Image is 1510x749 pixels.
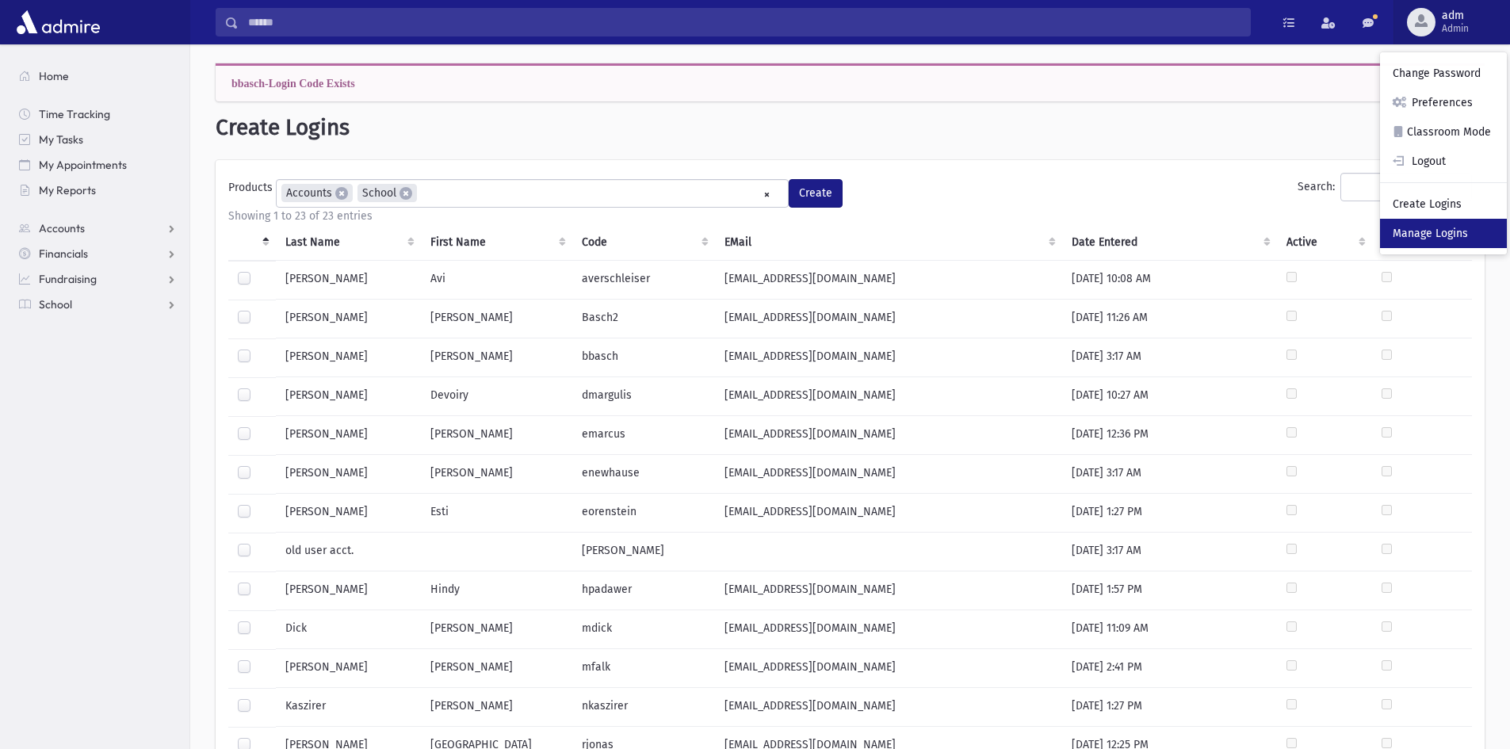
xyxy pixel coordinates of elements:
[1380,59,1507,88] a: Change Password
[1062,377,1277,416] td: [DATE] 10:27 AM
[13,6,104,38] img: AdmirePro
[228,224,276,261] th: : activate to sort column descending
[421,688,572,727] td: [PERSON_NAME]
[6,127,189,152] a: My Tasks
[39,246,88,261] span: Financials
[421,649,572,688] td: [PERSON_NAME]
[1062,533,1277,571] td: [DATE] 3:17 AM
[39,132,83,147] span: My Tasks
[1062,300,1277,338] td: [DATE] 11:26 AM
[1277,224,1372,261] th: Active : activate to sort column ascending
[715,224,1062,261] th: EMail : activate to sort column ascending
[1062,494,1277,533] td: [DATE] 1:27 PM
[572,377,715,416] td: dmargulis
[763,185,770,204] span: Remove all items
[239,8,1250,36] input: Search
[715,300,1062,338] td: [EMAIL_ADDRESS][DOMAIN_NAME]
[39,107,110,121] span: Time Tracking
[6,292,189,317] a: School
[1298,173,1472,201] label: Search:
[715,338,1062,377] td: [EMAIL_ADDRESS][DOMAIN_NAME]
[572,300,715,338] td: Basch2
[1372,224,1472,261] th: Admin : activate to sort column ascending
[421,610,572,649] td: [PERSON_NAME]
[1062,260,1277,300] td: [DATE] 10:08 AM
[276,494,420,533] td: [PERSON_NAME]
[1062,338,1277,377] td: [DATE] 3:17 AM
[6,101,189,127] a: Time Tracking
[789,179,843,208] button: Create
[715,494,1062,533] td: [EMAIL_ADDRESS][DOMAIN_NAME]
[1380,219,1507,248] a: Manage Logins
[39,158,127,172] span: My Appointments
[357,184,417,202] li: School
[715,377,1062,416] td: [EMAIL_ADDRESS][DOMAIN_NAME]
[572,649,715,688] td: mfalk
[276,300,420,338] td: [PERSON_NAME]
[1380,147,1507,176] a: Logout
[572,494,715,533] td: eorenstein
[276,455,420,494] td: [PERSON_NAME]
[39,272,97,286] span: Fundraising
[228,208,1472,224] div: Showing 1 to 23 of 23 entries
[6,178,189,203] a: My Reports
[1062,455,1277,494] td: [DATE] 3:17 AM
[281,184,353,202] li: Accounts
[421,260,572,300] td: Avi
[1062,610,1277,649] td: [DATE] 11:09 AM
[715,688,1062,727] td: [EMAIL_ADDRESS][DOMAIN_NAME]
[572,610,715,649] td: mdick
[715,571,1062,610] td: [EMAIL_ADDRESS][DOMAIN_NAME]
[1062,416,1277,455] td: [DATE] 12:36 PM
[39,183,96,197] span: My Reports
[276,260,420,300] td: [PERSON_NAME]
[276,533,420,571] td: old user acct.
[39,297,72,311] span: School
[1062,224,1277,261] th: Date Entered : activate to sort column ascending
[276,338,420,377] td: [PERSON_NAME]
[276,224,420,261] th: Last Name : activate to sort column ascending
[715,416,1062,455] td: [EMAIL_ADDRESS][DOMAIN_NAME]
[276,571,420,610] td: [PERSON_NAME]
[6,63,189,89] a: Home
[335,187,348,200] span: ×
[421,224,572,261] th: First Name : activate to sort column ascending
[572,455,715,494] td: enewhause
[39,221,85,235] span: Accounts
[1442,10,1469,22] span: adm
[572,688,715,727] td: nkaszirer
[228,179,276,201] label: Products
[421,338,572,377] td: [PERSON_NAME]
[1062,649,1277,688] td: [DATE] 2:41 PM
[1340,173,1472,201] input: Search:
[421,494,572,533] td: Esti
[231,78,355,89] span: bbasch-Login Code Exists
[572,416,715,455] td: emarcus
[572,338,715,377] td: bbasch
[421,416,572,455] td: [PERSON_NAME]
[1380,117,1507,147] a: Classroom Mode
[6,266,189,292] a: Fundraising
[715,455,1062,494] td: [EMAIL_ADDRESS][DOMAIN_NAME]
[421,300,572,338] td: [PERSON_NAME]
[276,377,420,416] td: [PERSON_NAME]
[572,571,715,610] td: hpadawer
[216,114,1485,141] h1: Create Logins
[276,649,420,688] td: [PERSON_NAME]
[39,69,69,83] span: Home
[572,224,715,261] th: Code : activate to sort column ascending
[6,241,189,266] a: Financials
[421,377,572,416] td: Devoiry
[6,152,189,178] a: My Appointments
[572,533,715,571] td: [PERSON_NAME]
[276,688,420,727] td: Kaszirer
[276,416,420,455] td: [PERSON_NAME]
[276,610,420,649] td: Dick
[1062,571,1277,610] td: [DATE] 1:57 PM
[715,260,1062,300] td: [EMAIL_ADDRESS][DOMAIN_NAME]
[399,187,412,200] span: ×
[1380,189,1507,219] a: Create Logins
[421,455,572,494] td: [PERSON_NAME]
[1062,688,1277,727] td: [DATE] 1:27 PM
[715,649,1062,688] td: [EMAIL_ADDRESS][DOMAIN_NAME]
